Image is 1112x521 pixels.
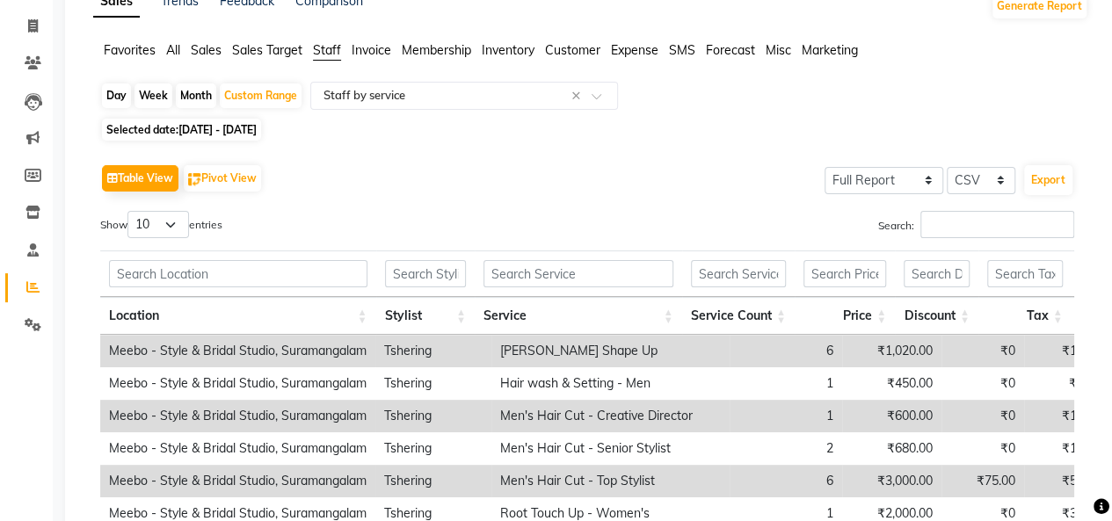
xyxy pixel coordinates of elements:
[100,335,375,367] td: Meebo - Style & Bridal Studio, Suramangalam
[188,173,201,186] img: pivot.png
[100,400,375,432] td: Meebo - Style & Bridal Studio, Suramangalam
[375,432,491,465] td: Tshering
[178,123,257,136] span: [DATE] - [DATE]
[375,465,491,497] td: Tshering
[102,165,178,192] button: Table View
[375,335,491,367] td: Tshering
[100,211,222,238] label: Show entries
[100,367,375,400] td: Meebo - Style & Bridal Studio, Suramangalam
[102,83,131,108] div: Day
[842,432,941,465] td: ₹680.00
[376,297,475,335] th: Stylist: activate to sort column ascending
[375,367,491,400] td: Tshering
[491,465,730,497] td: Men's Hair Cut - Top Stylist
[491,400,730,432] td: Men's Hair Cut - Creative Director
[545,42,600,58] span: Customer
[385,260,466,287] input: Search Stylist
[878,211,1074,238] label: Search:
[402,42,471,58] span: Membership
[102,119,261,141] span: Selected date:
[730,367,842,400] td: 1
[100,297,376,335] th: Location: activate to sort column ascending
[842,465,941,497] td: ₹3,000.00
[842,400,941,432] td: ₹600.00
[941,400,1024,432] td: ₹0
[941,465,1024,497] td: ₹75.00
[491,367,730,400] td: Hair wash & Setting - Men
[166,42,180,58] span: All
[220,83,302,108] div: Custom Range
[730,335,842,367] td: 6
[803,260,886,287] input: Search Price
[491,335,730,367] td: [PERSON_NAME] Shape Up
[483,260,673,287] input: Search Service
[491,432,730,465] td: Men's Hair Cut - Senior Stylist
[682,297,795,335] th: Service Count: activate to sort column ascending
[100,432,375,465] td: Meebo - Style & Bridal Studio, Suramangalam
[482,42,534,58] span: Inventory
[987,260,1063,287] input: Search Tax
[706,42,755,58] span: Forecast
[795,297,895,335] th: Price: activate to sort column ascending
[232,42,302,58] span: Sales Target
[184,165,261,192] button: Pivot View
[730,432,842,465] td: 2
[313,42,341,58] span: Staff
[920,211,1074,238] input: Search:
[842,335,941,367] td: ₹1,020.00
[691,260,786,287] input: Search Service Count
[176,83,216,108] div: Month
[669,42,695,58] span: SMS
[104,42,156,58] span: Favorites
[895,297,978,335] th: Discount: activate to sort column ascending
[352,42,391,58] span: Invoice
[127,211,189,238] select: Showentries
[375,400,491,432] td: Tshering
[571,87,586,105] span: Clear all
[842,367,941,400] td: ₹450.00
[730,400,842,432] td: 1
[134,83,172,108] div: Week
[941,367,1024,400] td: ₹0
[191,42,222,58] span: Sales
[730,465,842,497] td: 6
[941,432,1024,465] td: ₹0
[941,335,1024,367] td: ₹0
[1024,165,1072,195] button: Export
[802,42,858,58] span: Marketing
[766,42,791,58] span: Misc
[100,465,375,497] td: Meebo - Style & Bridal Studio, Suramangalam
[475,297,682,335] th: Service: activate to sort column ascending
[978,297,1072,335] th: Tax: activate to sort column ascending
[904,260,970,287] input: Search Discount
[109,260,367,287] input: Search Location
[611,42,658,58] span: Expense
